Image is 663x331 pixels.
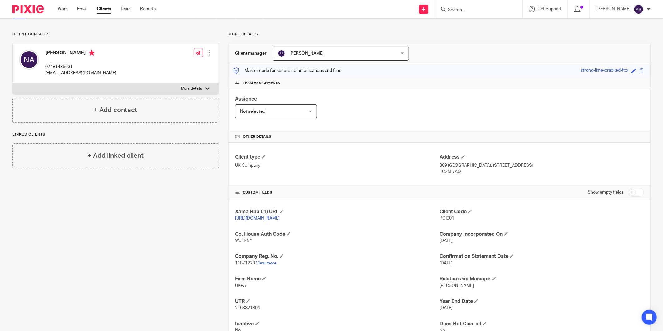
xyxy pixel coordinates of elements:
[235,253,440,260] h4: Company Reg. No.
[235,276,440,282] h4: Firm Name
[440,276,644,282] h4: Relationship Manager
[235,162,440,169] p: UK Company
[235,50,267,57] h3: Client manager
[243,81,280,86] span: Team assignments
[233,67,341,74] p: Master code for secure communications and files
[289,51,324,56] span: [PERSON_NAME]
[89,50,95,56] i: Primary
[235,239,253,243] span: WJERNY
[596,6,631,12] p: [PERSON_NAME]
[235,190,440,195] h4: CUSTOM FIELDS
[58,6,68,12] a: Work
[12,32,219,37] p: Client contacts
[235,154,440,161] h4: Client type
[228,32,651,37] p: More details
[97,6,111,12] a: Clients
[440,216,454,220] span: POI001
[243,134,271,139] span: Other details
[440,154,644,161] h4: Address
[181,86,202,91] p: More details
[45,70,116,76] p: [EMAIL_ADDRESS][DOMAIN_NAME]
[588,189,624,195] label: Show empty fields
[235,321,440,327] h4: Inactive
[94,105,137,115] h4: + Add contact
[440,284,474,288] span: [PERSON_NAME]
[538,7,562,11] span: Get Support
[45,50,116,57] h4: [PERSON_NAME]
[140,6,156,12] a: Reports
[235,261,255,265] span: 11871223
[77,6,87,12] a: Email
[87,151,144,161] h4: + Add linked client
[12,5,44,13] img: Pixie
[634,4,644,14] img: svg%3E
[440,162,644,169] p: 809 [GEOGRAPHIC_DATA], [STREET_ADDRESS]
[278,50,285,57] img: svg%3E
[440,298,644,305] h4: Year End Date
[240,109,265,114] span: Not selected
[440,321,644,327] h4: Dues Not Cleared
[235,209,440,215] h4: Xama Hub 01) URL
[447,7,503,13] input: Search
[440,306,453,310] span: [DATE]
[235,306,260,310] span: 2163821804
[235,284,246,288] span: UKPA
[120,6,131,12] a: Team
[440,253,644,260] h4: Confirmation Statement Date
[12,132,219,137] p: Linked clients
[256,261,277,265] a: View more
[440,261,453,265] span: [DATE]
[581,67,628,74] div: strong-lime-cracked-fox
[440,231,644,238] h4: Company Incorporated On
[45,64,116,70] p: 07481485631
[235,231,440,238] h4: Co. House Auth Code
[235,96,257,101] span: Assignee
[440,209,644,215] h4: Client Code
[235,298,440,305] h4: UTR
[19,50,39,70] img: svg%3E
[440,239,453,243] span: [DATE]
[235,216,280,220] a: [URL][DOMAIN_NAME]
[440,169,644,175] p: EC2M 7AQ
